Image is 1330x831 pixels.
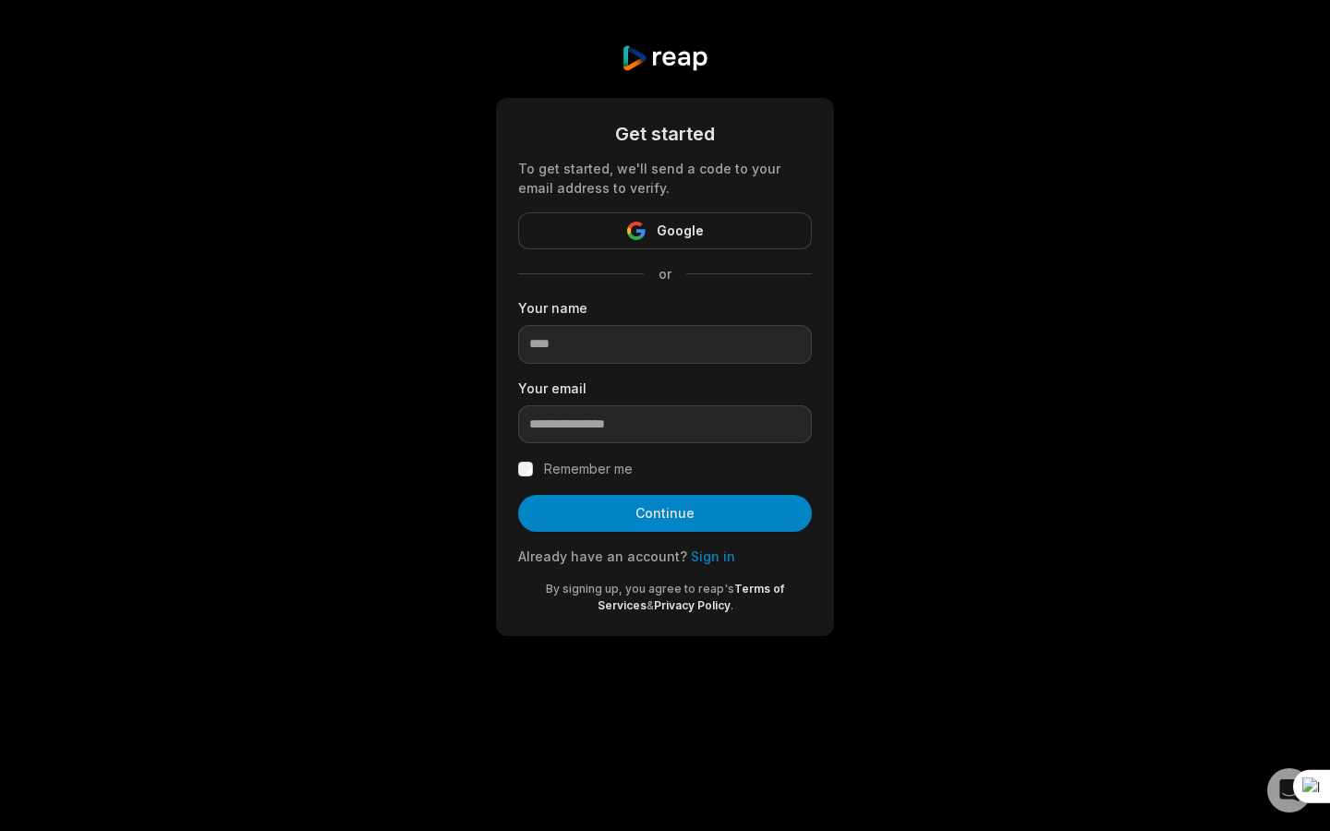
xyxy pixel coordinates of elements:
[647,598,654,612] span: &
[546,582,734,596] span: By signing up, you agree to reap's
[518,379,812,398] label: Your email
[654,598,731,612] a: Privacy Policy
[544,458,633,480] label: Remember me
[518,159,812,198] div: To get started, we'll send a code to your email address to verify.
[731,598,733,612] span: .
[657,220,704,242] span: Google
[644,264,686,283] span: or
[1267,768,1312,813] div: Open Intercom Messenger
[518,298,812,318] label: Your name
[518,548,687,564] span: Already have an account?
[518,120,812,148] div: Get started
[518,212,812,249] button: Google
[691,548,735,564] a: Sign in
[621,44,708,72] img: reap
[518,495,812,532] button: Continue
